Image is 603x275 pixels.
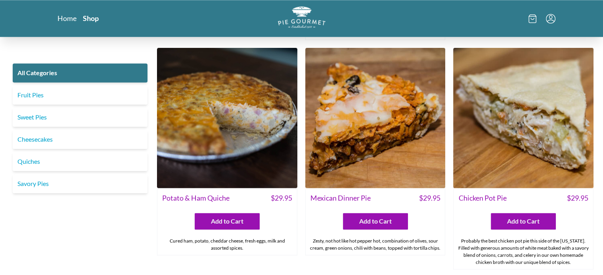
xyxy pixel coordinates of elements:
div: Probably the best chicken pot pie this side of the [US_STATE]. Filled with generous amounts of wh... [454,234,593,269]
a: Shop [83,13,99,23]
a: Fruit Pies [13,85,147,104]
span: $ 29.95 [419,193,440,203]
img: Potato & Ham Quiche [157,48,297,188]
button: Menu [546,14,555,23]
button: Add to Cart [491,213,556,229]
span: $ 29.95 [567,193,588,203]
a: Home [57,13,77,23]
div: Zesty, not hot like hot pepper hot, combination of olives, sour cream, green onions, chili with b... [306,234,445,255]
a: Logo [278,6,325,30]
span: $ 29.95 [271,193,292,203]
span: Chicken Pot Pie [458,193,506,203]
div: Cured ham, potato, cheddar cheese, fresh eggs, milk and assorted spices. [157,234,297,255]
span: Potato & Ham Quiche [162,193,230,203]
a: Cheesecakes [13,130,147,149]
button: Add to Cart [195,213,260,229]
span: Add to Cart [211,216,243,226]
img: Mexican Dinner Pie [305,48,446,188]
a: Quiches [13,152,147,171]
a: All Categories [13,63,147,82]
img: Chicken Pot Pie [453,48,593,188]
span: Add to Cart [507,216,540,226]
img: logo [278,6,325,28]
a: Savory Pies [13,174,147,193]
a: Sweet Pies [13,108,147,127]
span: Add to Cart [359,216,392,226]
button: Add to Cart [343,213,408,229]
span: Mexican Dinner Pie [310,193,371,203]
